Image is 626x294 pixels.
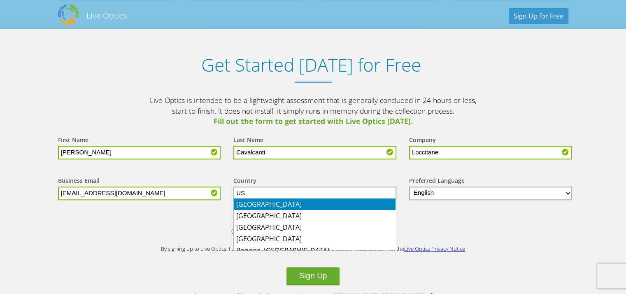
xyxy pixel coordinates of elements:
[234,233,396,245] li: [GEOGRAPHIC_DATA]
[149,245,478,253] p: By signing up to Live Optics, I understand that my personal data will be treated in accordance wi...
[409,136,436,146] label: Company
[409,177,465,187] label: Preferred Language
[234,198,396,210] li: [GEOGRAPHIC_DATA]
[231,226,289,239] label: I am an IT pro
[234,245,396,256] li: Bonaire, [GEOGRAPHIC_DATA]
[404,245,465,252] a: Live Optics Privacy Notice
[286,267,339,285] button: Sign Up
[149,95,478,127] p: Live Optics is intended to be a lightweight assessment that is generally concluded in 24 hours or...
[58,177,100,187] label: Business Email
[233,136,263,146] label: Last Name
[234,210,396,222] li: [GEOGRAPHIC_DATA]
[233,187,396,200] input: Start typing to search for a country
[50,215,577,222] b: Which best describes you?
[234,222,396,233] li: [GEOGRAPHIC_DATA]
[58,136,88,146] label: First Name
[50,54,572,75] h1: Get Started [DATE] for Free
[86,10,127,21] h2: Live Optics
[149,116,478,127] span: Fill out the form to get started with Live Optics [DATE].
[509,8,568,24] a: Sign Up for Free
[58,4,79,25] img: Dell Dpack
[233,177,256,187] label: Country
